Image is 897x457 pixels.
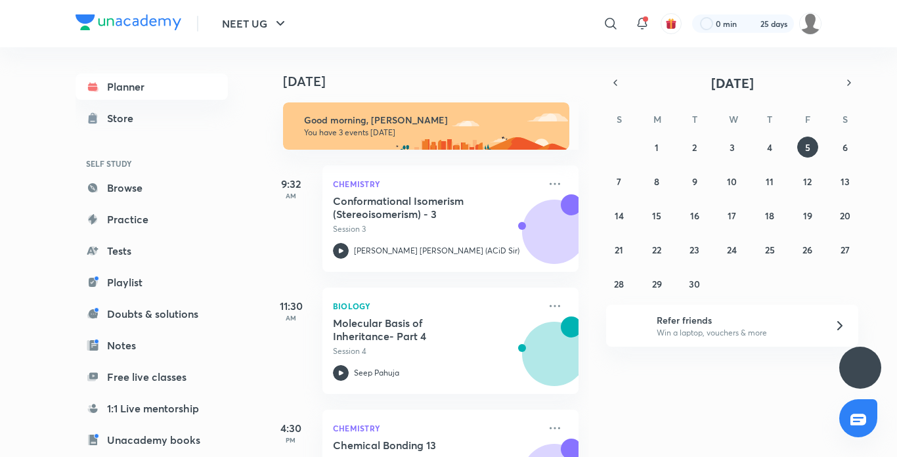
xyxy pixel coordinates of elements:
[797,171,818,192] button: September 12, 2025
[265,298,317,314] h5: 11:30
[730,141,735,154] abbr: September 3, 2025
[689,278,700,290] abbr: September 30, 2025
[727,175,737,188] abbr: September 10, 2025
[76,105,228,131] a: Store
[690,209,699,222] abbr: September 16, 2025
[722,239,743,260] button: September 24, 2025
[76,74,228,100] a: Planner
[523,207,586,270] img: Avatar
[766,175,774,188] abbr: September 11, 2025
[333,420,539,436] p: Chemistry
[759,171,780,192] button: September 11, 2025
[304,127,558,138] p: You have 3 events [DATE]
[722,205,743,226] button: September 17, 2025
[646,137,667,158] button: September 1, 2025
[617,175,621,188] abbr: September 7, 2025
[689,244,699,256] abbr: September 23, 2025
[609,239,630,260] button: September 21, 2025
[617,113,622,125] abbr: Sunday
[617,313,643,339] img: referral
[333,439,496,452] h5: Chemical Bonding 13
[835,137,856,158] button: September 6, 2025
[745,17,758,30] img: streak
[803,209,812,222] abbr: September 19, 2025
[609,273,630,294] button: September 28, 2025
[333,223,539,235] p: Session 3
[842,113,848,125] abbr: Saturday
[609,205,630,226] button: September 14, 2025
[692,113,697,125] abbr: Tuesday
[646,205,667,226] button: September 15, 2025
[265,436,317,444] p: PM
[842,141,848,154] abbr: September 6, 2025
[729,113,738,125] abbr: Wednesday
[759,205,780,226] button: September 18, 2025
[76,14,181,33] a: Company Logo
[615,244,623,256] abbr: September 21, 2025
[107,110,141,126] div: Store
[265,176,317,192] h5: 9:32
[646,273,667,294] button: September 29, 2025
[722,171,743,192] button: September 10, 2025
[333,176,539,192] p: Chemistry
[609,171,630,192] button: September 7, 2025
[711,74,754,92] span: [DATE]
[665,18,677,30] img: avatar
[767,141,772,154] abbr: September 4, 2025
[759,137,780,158] button: September 4, 2025
[759,239,780,260] button: September 25, 2025
[652,244,661,256] abbr: September 22, 2025
[76,301,228,327] a: Doubts & solutions
[652,278,662,290] abbr: September 29, 2025
[684,171,705,192] button: September 9, 2025
[797,137,818,158] button: September 5, 2025
[722,137,743,158] button: September 3, 2025
[333,345,539,357] p: Session 4
[841,244,850,256] abbr: September 27, 2025
[265,192,317,200] p: AM
[333,316,496,343] h5: Molecular Basis of Inheritance- Part 4
[76,269,228,295] a: Playlist
[799,12,821,35] img: Barsha Singh
[304,114,558,126] h6: Good morning, [PERSON_NAME]
[655,141,659,154] abbr: September 1, 2025
[76,238,228,264] a: Tests
[805,113,810,125] abbr: Friday
[835,239,856,260] button: September 27, 2025
[214,11,296,37] button: NEET UG
[852,360,868,376] img: ttu
[684,239,705,260] button: September 23, 2025
[76,427,228,453] a: Unacademy books
[684,137,705,158] button: September 2, 2025
[797,239,818,260] button: September 26, 2025
[657,327,818,339] p: Win a laptop, vouchers & more
[76,206,228,232] a: Practice
[76,14,181,30] img: Company Logo
[654,175,659,188] abbr: September 8, 2025
[614,278,624,290] abbr: September 28, 2025
[265,420,317,436] h5: 4:30
[652,209,661,222] abbr: September 15, 2025
[767,113,772,125] abbr: Thursday
[728,209,736,222] abbr: September 17, 2025
[692,141,697,154] abbr: September 2, 2025
[283,74,592,89] h4: [DATE]
[624,74,840,92] button: [DATE]
[646,171,667,192] button: September 8, 2025
[765,209,774,222] abbr: September 18, 2025
[354,245,519,257] p: [PERSON_NAME] [PERSON_NAME] (ACiD Sir)
[835,171,856,192] button: September 13, 2025
[76,152,228,175] h6: SELF STUDY
[803,175,812,188] abbr: September 12, 2025
[333,194,496,221] h5: Conformational Isomerism (Stereoisomerism) - 3
[646,239,667,260] button: September 22, 2025
[657,313,818,327] h6: Refer friends
[76,332,228,359] a: Notes
[283,102,569,150] img: morning
[76,364,228,390] a: Free live classes
[805,141,810,154] abbr: September 5, 2025
[333,298,539,314] p: Biology
[840,209,850,222] abbr: September 20, 2025
[76,395,228,422] a: 1:1 Live mentorship
[506,316,579,407] img: unacademy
